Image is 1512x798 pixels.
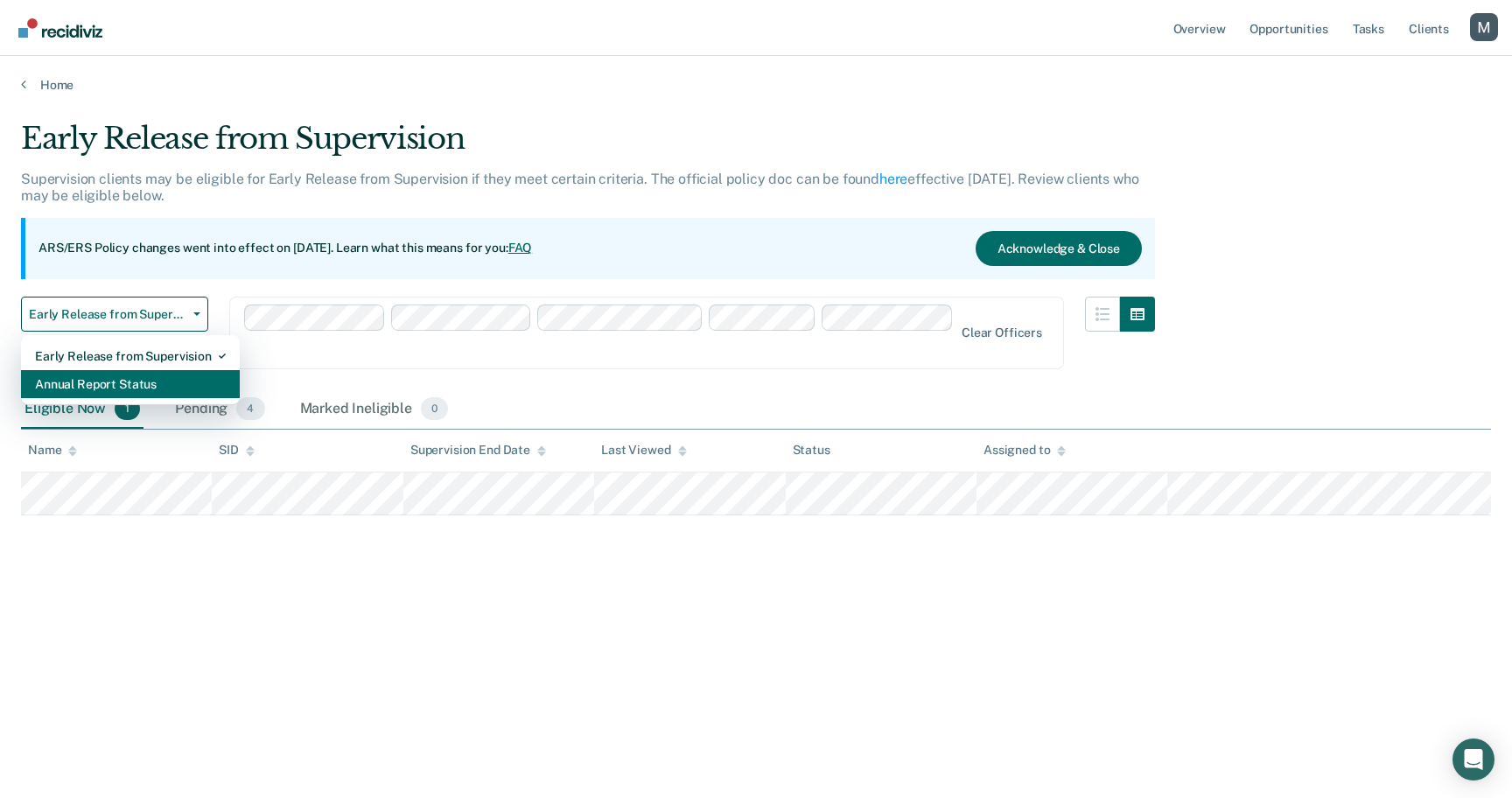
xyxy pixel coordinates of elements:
[793,443,830,458] div: Status
[421,397,448,420] span: 0
[28,443,77,458] div: Name
[508,241,533,255] a: FAQ
[35,342,226,370] div: Early Release from Supervision
[983,443,1066,458] div: Assigned to
[21,77,1491,93] a: Home
[18,18,102,38] img: Recidiviz
[219,443,255,458] div: SID
[976,231,1142,266] button: Acknowledge & Close
[1470,13,1498,41] button: Profile dropdown button
[879,171,907,187] a: here
[1452,738,1494,780] div: Open Intercom Messenger
[297,390,452,429] div: Marked Ineligible0
[29,307,186,322] span: Early Release from Supervision
[601,443,686,458] div: Last Viewed
[21,121,1155,171] div: Early Release from Supervision
[21,171,1139,204] p: Supervision clients may be eligible for Early Release from Supervision if they meet certain crite...
[21,297,208,332] button: Early Release from Supervision
[171,390,268,429] div: Pending4
[410,443,546,458] div: Supervision End Date
[21,390,143,429] div: Eligible Now1
[962,325,1042,340] div: Clear officers
[236,397,264,420] span: 4
[38,240,532,257] p: ARS/ERS Policy changes went into effect on [DATE]. Learn what this means for you:
[35,370,226,398] div: Annual Report Status
[115,397,140,420] span: 1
